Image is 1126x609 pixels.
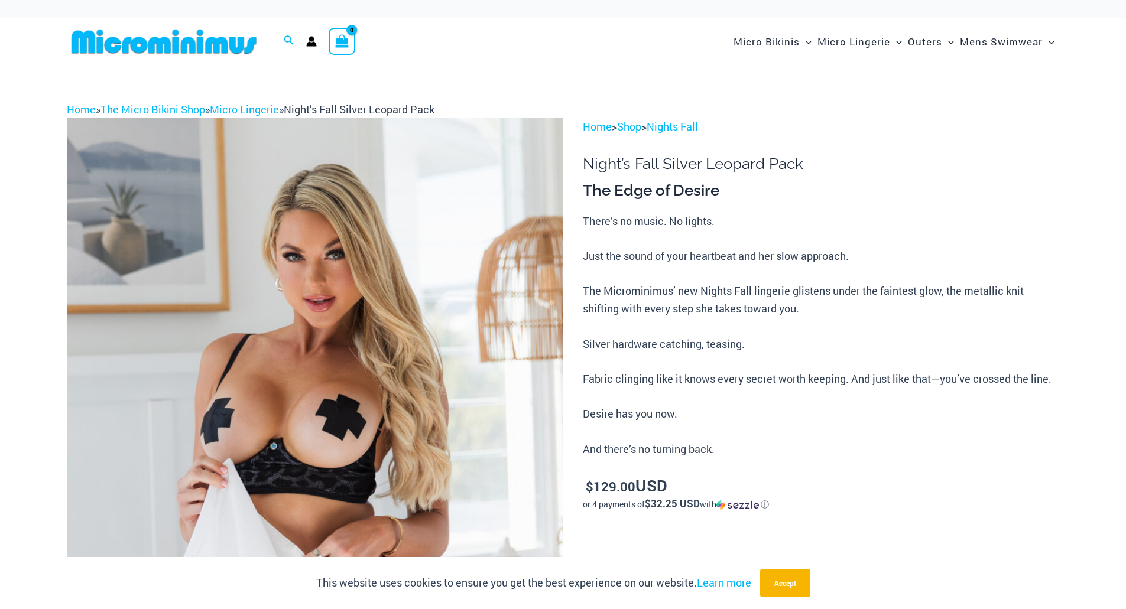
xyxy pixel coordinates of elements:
h3: The Edge of Desire [583,181,1059,201]
span: Micro Bikinis [734,27,800,57]
a: The Micro Bikini Shop [100,102,205,116]
span: Menu Toggle [1043,27,1054,57]
div: or 4 payments of with [583,499,1059,510]
a: Learn more [697,575,751,590]
a: Shop [617,119,641,133]
span: Menu Toggle [800,27,812,57]
img: Sezzle [716,500,759,510]
a: Home [583,119,612,133]
a: Micro BikinisMenu ToggleMenu Toggle [731,24,815,60]
span: Menu Toggle [942,27,954,57]
span: Menu Toggle [890,27,902,57]
h1: Night’s Fall Silver Leopard Pack [583,155,1059,173]
span: $32.25 USD [645,497,700,510]
a: Search icon link [284,34,294,49]
p: USD [583,477,1059,496]
a: Mens SwimwearMenu ToggleMenu Toggle [957,24,1057,60]
span: Micro Lingerie [817,27,890,57]
div: or 4 payments of$32.25 USDwithSezzle Click to learn more about Sezzle [583,499,1059,510]
button: Accept [760,569,810,597]
a: Micro Lingerie [210,102,279,116]
span: Mens Swimwear [960,27,1043,57]
p: There’s no music. No lights. Just the sound of your heartbeat and her slow approach. The Micromin... [583,213,1059,458]
a: Nights Fall [647,119,698,133]
span: Outers [908,27,942,57]
nav: Site Navigation [729,22,1060,61]
span: Night’s Fall Silver Leopard Pack [284,102,434,116]
a: Micro LingerieMenu ToggleMenu Toggle [815,24,905,60]
p: > > [583,118,1059,136]
img: MM SHOP LOGO FLAT [67,28,261,55]
p: This website uses cookies to ensure you get the best experience on our website. [316,574,751,592]
a: Home [67,102,96,116]
a: OutersMenu ToggleMenu Toggle [905,24,957,60]
a: Account icon link [306,36,317,47]
a: View Shopping Cart, empty [329,28,356,55]
bdi: 129.00 [586,478,635,495]
span: » » » [67,102,434,116]
span: $ [586,478,593,495]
